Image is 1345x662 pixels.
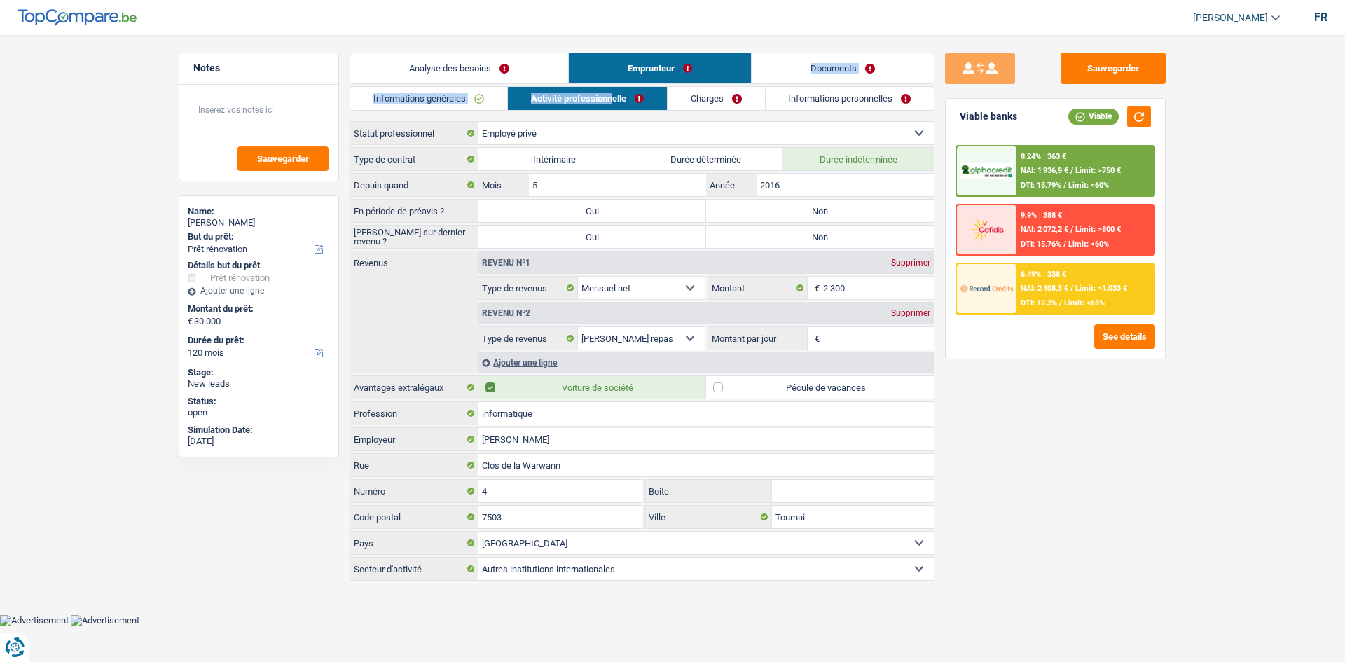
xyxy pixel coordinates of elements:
[1021,152,1066,161] div: 8.24% | 363 €
[529,174,706,196] input: MM
[1021,181,1061,190] span: DTI: 15.79%
[1094,324,1155,349] button: See details
[808,327,823,350] span: €
[350,148,478,170] label: Type de contrat
[708,327,808,350] label: Montant par jour
[478,226,706,248] label: Oui
[1061,53,1166,84] button: Sauvegarder
[706,174,756,196] label: Année
[1075,166,1121,175] span: Limit: >750 €
[1021,270,1066,279] div: 6.49% | 338 €
[478,376,706,399] label: Voiture de société
[1021,298,1057,308] span: DTI: 12.3%
[1314,11,1327,24] div: fr
[1063,181,1066,190] span: /
[188,286,330,296] div: Ajouter une ligne
[766,87,934,110] a: Informations personnelles
[960,216,1012,242] img: Cofidis
[888,258,934,267] div: Supprimer
[757,174,934,196] input: AAAA
[1070,284,1073,293] span: /
[645,480,773,502] label: Boite
[1193,12,1268,24] span: [PERSON_NAME]
[18,9,137,26] img: TopCompare Logo
[478,309,534,317] div: Revenu nº2
[478,277,578,299] label: Type de revenus
[645,506,773,528] label: Ville
[1063,240,1066,249] span: /
[569,53,751,83] a: Emprunteur
[888,309,934,317] div: Supprimer
[188,316,193,327] span: €
[668,87,765,110] a: Charges
[1075,225,1121,234] span: Limit: >800 €
[478,327,578,350] label: Type de revenus
[960,111,1017,123] div: Viable banks
[257,154,309,163] span: Sauvegarder
[188,260,330,271] div: Détails but du prêt
[960,275,1012,301] img: Record Credits
[706,376,934,399] label: Pécule de vacances
[350,251,478,268] label: Revenus
[350,428,478,450] label: Employeur
[1068,109,1119,124] div: Viable
[350,558,478,580] label: Secteur d'activité
[350,122,478,144] label: Statut professionnel
[188,231,327,242] label: But du prêt:
[350,87,507,110] a: Informations générales
[188,303,327,315] label: Montant du prêt:
[350,376,478,399] label: Avantages extralégaux
[1021,166,1068,175] span: NAI: 1 936,9 €
[193,62,324,74] h5: Notes
[350,174,478,196] label: Depuis quand
[1070,166,1073,175] span: /
[188,378,330,389] div: New leads
[752,53,934,83] a: Documents
[960,163,1012,179] img: AlphaCredit
[478,148,630,170] label: Intérimaire
[1070,225,1073,234] span: /
[1068,240,1109,249] span: Limit: <60%
[1021,225,1068,234] span: NAI: 2 072,2 €
[350,506,478,528] label: Code postal
[350,53,568,83] a: Analyse des besoins
[478,200,706,222] label: Oui
[782,148,934,170] label: Durée indéterminée
[1059,298,1062,308] span: /
[237,146,329,171] button: Sauvegarder
[1021,284,1068,293] span: NAI: 2 408,3 €
[706,200,934,222] label: Non
[188,436,330,447] div: [DATE]
[1021,211,1062,220] div: 9.9% | 388 €
[188,335,327,346] label: Durée du prêt:
[478,174,528,196] label: Mois
[188,206,330,217] div: Name:
[350,532,478,554] label: Pays
[71,615,139,626] img: Advertisement
[350,402,478,425] label: Profession
[350,200,478,222] label: En période de préavis ?
[478,352,934,373] div: Ajouter une ligne
[1182,6,1280,29] a: [PERSON_NAME]
[350,480,478,502] label: Numéro
[188,407,330,418] div: open
[188,396,330,407] div: Status:
[478,258,534,267] div: Revenu nº1
[1075,284,1127,293] span: Limit: >1.033 €
[1064,298,1105,308] span: Limit: <65%
[706,226,934,248] label: Non
[188,367,330,378] div: Stage:
[350,454,478,476] label: Rue
[188,425,330,436] div: Simulation Date:
[708,277,808,299] label: Montant
[630,148,782,170] label: Durée déterminée
[188,217,330,228] div: [PERSON_NAME]
[1021,240,1061,249] span: DTI: 15.76%
[1068,181,1109,190] span: Limit: <60%
[350,226,478,248] label: [PERSON_NAME] sur dernier revenu ?
[508,87,667,110] a: Activité professionnelle
[808,277,823,299] span: €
